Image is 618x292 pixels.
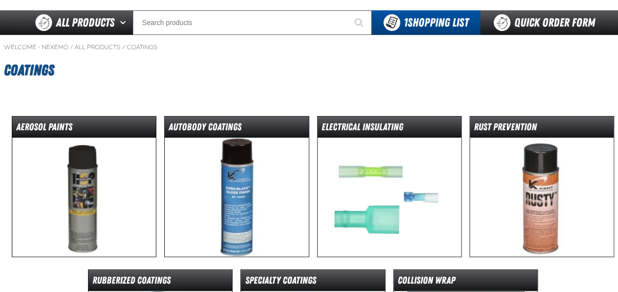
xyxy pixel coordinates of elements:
[470,120,614,138] dt: Rust Prevention
[164,116,309,257] a: Autobody Coatings
[56,14,115,31] span: All Products
[241,274,384,291] dt: Specialty Coatings
[133,10,372,35] input: Search
[4,43,68,51] a: Welcome - Nexemo
[394,274,537,291] dt: Collision Wrap
[70,43,73,51] span: /
[12,116,156,257] a: Aerosol Paints
[4,57,614,84] h1: Coatings
[404,16,408,29] strong: 1
[12,138,156,257] img: Aerosol Paints
[347,10,372,35] button: Start Searching
[4,43,614,51] nav: Breadcrumbs
[318,138,461,257] img: Electrical Insulating
[318,120,461,138] dt: Electrical Insulating
[165,120,308,138] dt: Autobody Coatings
[404,16,469,29] span: Shopping List
[317,116,462,257] a: Electrical Insulating
[165,138,308,257] img: Autobody Coatings
[470,116,614,257] a: Rust Prevention
[12,120,156,138] dt: Aerosol Paints
[480,10,614,35] a: Quick Order Form
[88,274,232,291] dt: Rubberized Coatings
[122,43,125,51] span: /
[117,10,133,35] button: Open All Products pages
[75,43,120,51] a: All Products
[372,10,480,35] button: You have 1 Shopping List. Open to view details
[127,43,157,51] a: Coatings
[470,138,614,257] img: Rust Prevention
